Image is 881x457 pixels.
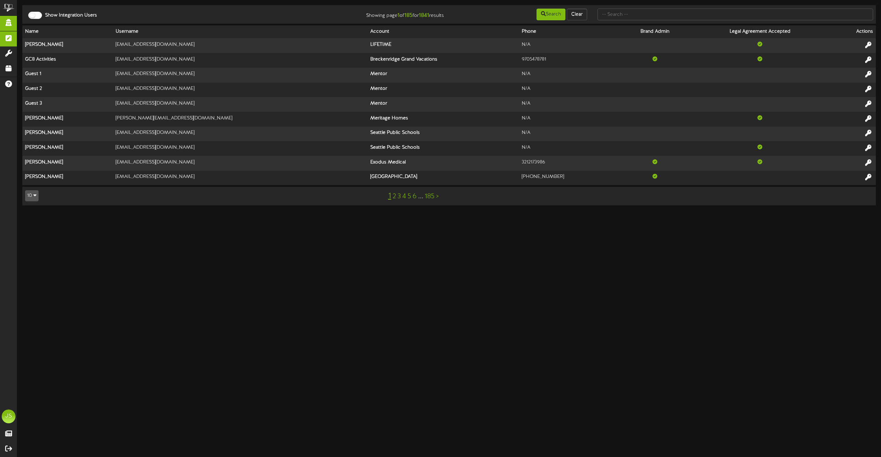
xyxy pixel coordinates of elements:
[519,38,619,53] td: N/A
[368,141,519,156] th: Seattle Public Schools
[407,193,411,200] a: 5
[519,83,619,97] td: N/A
[368,38,519,53] th: LIFETIME
[418,193,423,200] a: ...
[829,25,876,38] th: Actions
[397,193,401,200] a: 3
[404,12,413,19] strong: 185
[402,193,406,200] a: 4
[113,97,368,112] td: [EMAIL_ADDRESS][DOMAIN_NAME]
[113,112,368,127] td: [PERSON_NAME][EMAIL_ADDRESS][DOMAIN_NAME]
[368,171,519,185] th: [GEOGRAPHIC_DATA]
[519,97,619,112] td: N/A
[368,156,519,171] th: Exodus Medical
[519,53,619,68] td: 9705478781
[519,112,619,127] td: N/A
[425,193,435,200] a: 185
[368,112,519,127] th: Meritage Homes
[113,38,368,53] td: [EMAIL_ADDRESS][DOMAIN_NAME]
[597,9,873,20] input: -- Search --
[368,68,519,83] th: Mentor
[113,141,368,156] td: [EMAIL_ADDRESS][DOMAIN_NAME]
[22,127,113,141] th: [PERSON_NAME]
[113,25,368,38] th: Username
[519,141,619,156] td: N/A
[436,193,439,200] a: >
[567,9,587,20] button: Clear
[368,97,519,112] th: Mentor
[368,83,519,97] th: Mentor
[22,53,113,68] th: GC8 Activities
[419,12,429,19] strong: 1841
[22,156,113,171] th: [PERSON_NAME]
[113,83,368,97] td: [EMAIL_ADDRESS][DOMAIN_NAME]
[368,53,519,68] th: Breckenridge Grand Vacations
[22,83,113,97] th: Guest 2
[22,171,113,185] th: [PERSON_NAME]
[537,9,565,20] button: Search
[22,38,113,53] th: [PERSON_NAME]
[113,53,368,68] td: [EMAIL_ADDRESS][DOMAIN_NAME]
[368,25,519,38] th: Account
[691,25,829,38] th: Legal Agreement Accepted
[519,127,619,141] td: N/A
[393,193,396,200] a: 2
[25,190,39,201] button: 10
[413,193,417,200] a: 6
[22,68,113,83] th: Guest 1
[388,192,391,201] a: 1
[113,156,368,171] td: [EMAIL_ADDRESS][DOMAIN_NAME]
[22,112,113,127] th: [PERSON_NAME]
[519,68,619,83] td: N/A
[22,97,113,112] th: Guest 3
[519,171,619,185] td: [PHONE_NUMBER]
[113,127,368,141] td: [EMAIL_ADDRESS][DOMAIN_NAME]
[519,156,619,171] td: 3212173986
[113,68,368,83] td: [EMAIL_ADDRESS][DOMAIN_NAME]
[22,141,113,156] th: [PERSON_NAME]
[306,8,449,20] div: Showing page of for results
[22,25,113,38] th: Name
[40,12,97,19] label: Show Integration Users
[113,171,368,185] td: [EMAIL_ADDRESS][DOMAIN_NAME]
[397,12,400,19] strong: 1
[619,25,691,38] th: Brand Admin
[368,127,519,141] th: Seattle Public Schools
[2,410,15,423] div: JS
[519,25,619,38] th: Phone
